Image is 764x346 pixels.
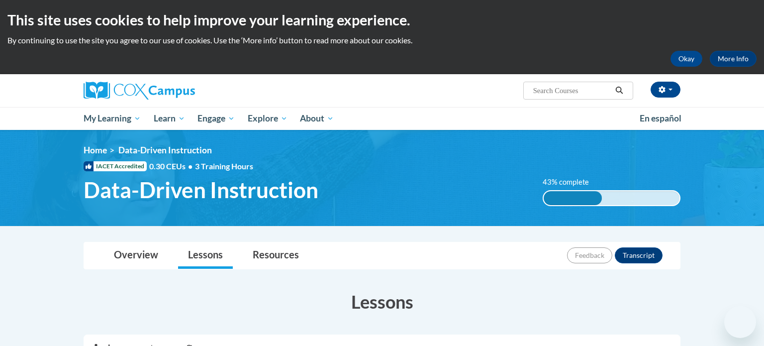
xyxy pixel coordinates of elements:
[612,85,627,97] button: Search
[7,35,757,46] p: By continuing to use the site you agree to our use of cookies. Use the ‘More info’ button to read...
[84,177,318,203] span: Data-Driven Instruction
[84,145,107,155] a: Home
[84,161,147,171] span: IACET Accredited
[69,107,695,130] div: Main menu
[300,113,334,124] span: About
[710,51,757,67] a: More Info
[567,247,612,263] button: Feedback
[104,242,168,269] a: Overview
[248,113,287,124] span: Explore
[191,107,241,130] a: Engage
[615,247,663,263] button: Transcript
[670,51,702,67] button: Okay
[84,82,273,100] a: Cox Campus
[154,113,185,124] span: Learn
[640,113,681,123] span: En español
[633,108,688,129] a: En español
[84,289,680,314] h3: Lessons
[197,113,235,124] span: Engage
[243,242,309,269] a: Resources
[77,107,147,130] a: My Learning
[532,85,612,97] input: Search Courses
[149,161,195,172] span: 0.30 CEUs
[147,107,191,130] a: Learn
[188,161,192,171] span: •
[84,113,141,124] span: My Learning
[543,177,600,188] label: 43% complete
[178,242,233,269] a: Lessons
[195,161,253,171] span: 3 Training Hours
[651,82,680,98] button: Account Settings
[294,107,341,130] a: About
[7,10,757,30] h2: This site uses cookies to help improve your learning experience.
[84,82,195,100] img: Cox Campus
[241,107,294,130] a: Explore
[544,191,602,205] div: 43% complete
[118,145,212,155] span: Data-Driven Instruction
[724,306,756,338] iframe: Button to launch messaging window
